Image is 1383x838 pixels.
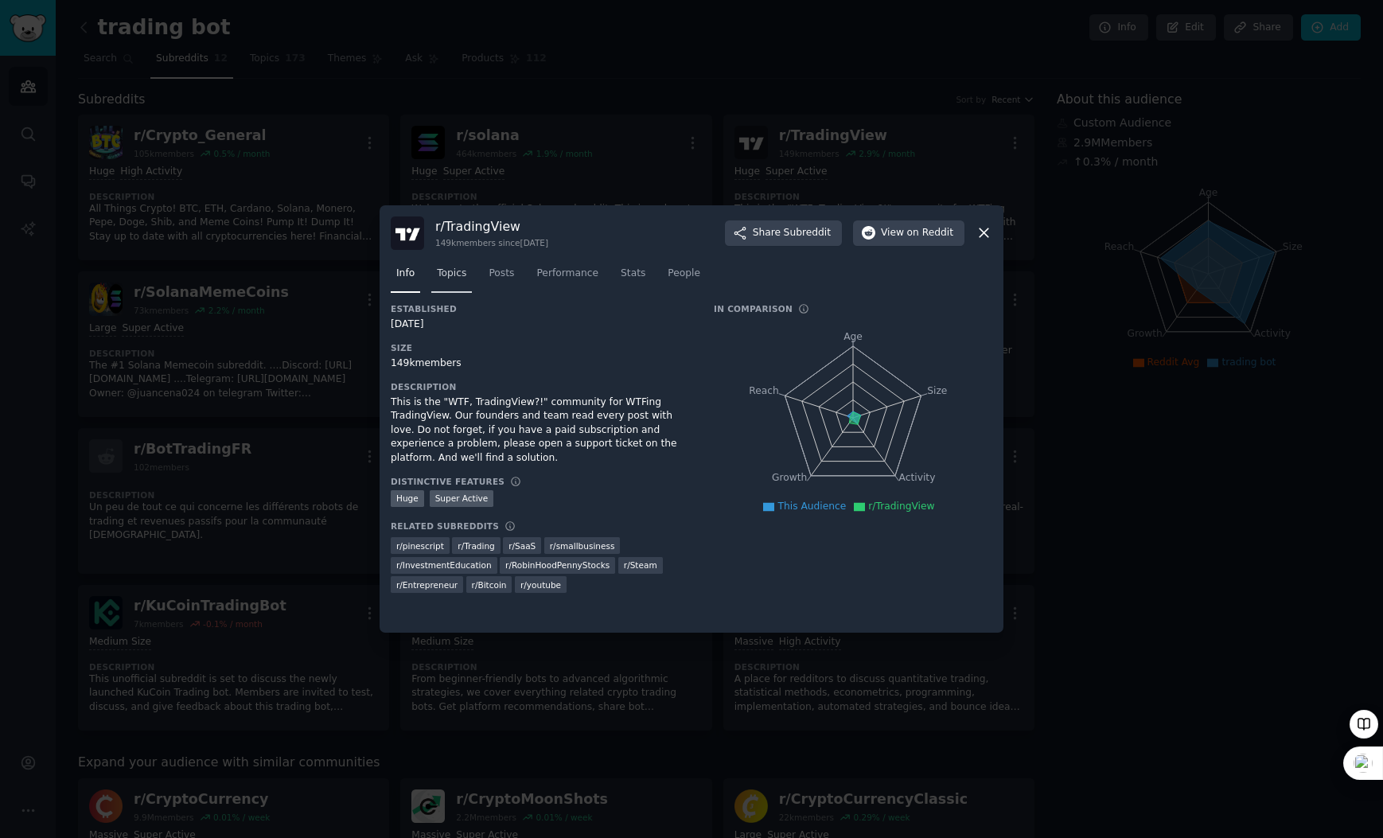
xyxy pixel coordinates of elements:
[714,303,793,314] h3: In Comparison
[621,267,645,281] span: Stats
[624,559,657,571] span: r/ Steam
[391,261,420,294] a: Info
[615,261,651,294] a: Stats
[431,261,472,294] a: Topics
[391,318,691,332] div: [DATE]
[435,218,548,235] h3: r/ TradingView
[483,261,520,294] a: Posts
[772,472,807,483] tspan: Growth
[391,216,424,250] img: TradingView
[899,472,936,483] tspan: Activity
[391,357,691,371] div: 149k members
[753,226,831,240] span: Share
[437,267,466,281] span: Topics
[668,267,700,281] span: People
[430,490,494,507] div: Super Active
[489,267,514,281] span: Posts
[927,384,947,396] tspan: Size
[749,384,779,396] tspan: Reach
[520,579,561,590] span: r/ youtube
[881,226,953,240] span: View
[391,381,691,392] h3: Description
[843,331,863,342] tspan: Age
[458,540,494,552] span: r/ Trading
[784,226,831,240] span: Subreddit
[777,501,846,512] span: This Audience
[391,303,691,314] h3: Established
[396,559,492,571] span: r/ InvestmentEducation
[868,501,934,512] span: r/TradingView
[550,540,615,552] span: r/ smallbusiness
[435,237,548,248] div: 149k members since [DATE]
[853,220,964,246] button: Viewon Reddit
[396,267,415,281] span: Info
[396,540,444,552] span: r/ pinescript
[508,540,536,552] span: r/ SaaS
[907,226,953,240] span: on Reddit
[391,342,691,353] h3: Size
[531,261,604,294] a: Performance
[725,220,842,246] button: ShareSubreddit
[396,579,458,590] span: r/ Entrepreneur
[505,559,610,571] span: r/ RobinHoodPennyStocks
[662,261,706,294] a: People
[472,579,507,590] span: r/ Bitcoin
[391,520,499,532] h3: Related Subreddits
[391,490,424,507] div: Huge
[391,476,505,487] h3: Distinctive Features
[536,267,598,281] span: Performance
[391,396,691,466] div: This is the "WTF, TradingView?!" community for WTFing TradingView. Our founders and team read eve...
